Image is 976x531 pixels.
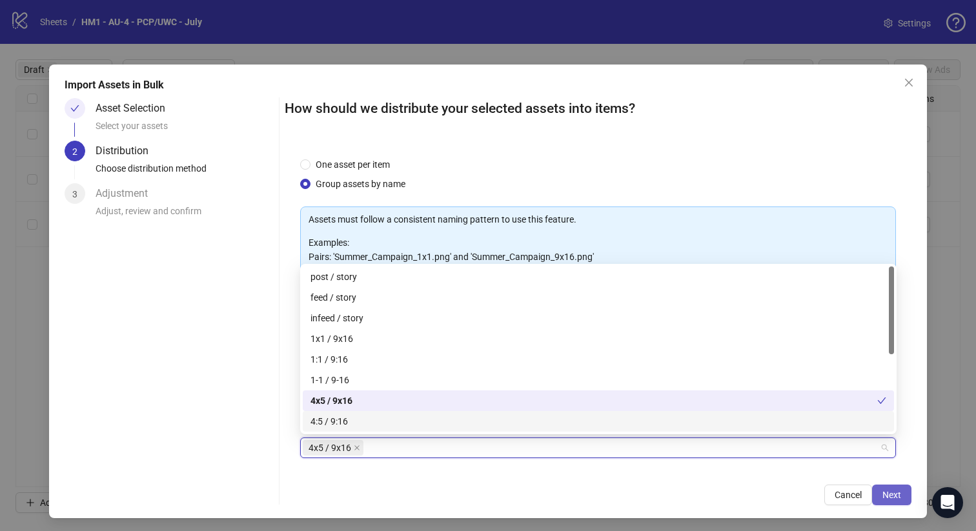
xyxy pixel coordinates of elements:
span: 2 [72,146,77,157]
div: 1-1 / 9-16 [310,373,886,387]
span: Next [882,490,901,500]
span: Group assets by name [310,177,411,191]
span: close [904,77,914,88]
div: Asset Selection [96,98,176,119]
span: 4x5 / 9x16 [303,440,363,456]
p: Examples: Pairs: 'Summer_Campaign_1x1.png' and 'Summer_Campaign_9x16.png' Triples: 'Summer_Campai... [309,235,888,278]
div: post / story [310,270,886,284]
div: 4x5 / 9x16 [310,394,877,408]
div: Import Assets in Bulk [65,77,912,93]
div: 4:5 / 9:16 [303,411,894,432]
div: infeed / story [310,311,886,325]
h2: How should we distribute your selected assets into items? [285,98,912,119]
div: Adjustment [96,183,158,204]
div: infeed / story [303,308,894,328]
div: Adjust, review and confirm [96,204,274,226]
div: Open Intercom Messenger [932,487,963,518]
div: feed / story [303,287,894,308]
div: feed / story [310,290,886,305]
span: check [877,396,886,405]
div: 1-1 / 9-16 [303,370,894,390]
div: 1:1 / 9:16 [310,352,886,366]
button: Close [899,72,919,93]
div: post / story [303,266,894,287]
span: 3 [72,189,77,199]
span: check [70,104,79,113]
span: One asset per item [310,157,395,172]
div: Select your assets [96,119,274,141]
span: Cancel [835,490,862,500]
div: 1x1 / 9x16 [303,328,894,349]
div: 1x1 / 9x16 [310,332,886,346]
button: Next [872,485,911,505]
span: close [354,445,360,451]
div: 4:5 / 9:16 [310,414,886,428]
p: Assets must follow a consistent naming pattern to use this feature. [309,212,888,226]
div: 4x5 / 9x16 [303,390,894,411]
div: 1:1 / 9:16 [303,349,894,370]
button: Cancel [824,485,872,505]
div: Distribution [96,141,159,161]
div: Choose distribution method [96,161,274,183]
span: 4x5 / 9x16 [309,441,351,455]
